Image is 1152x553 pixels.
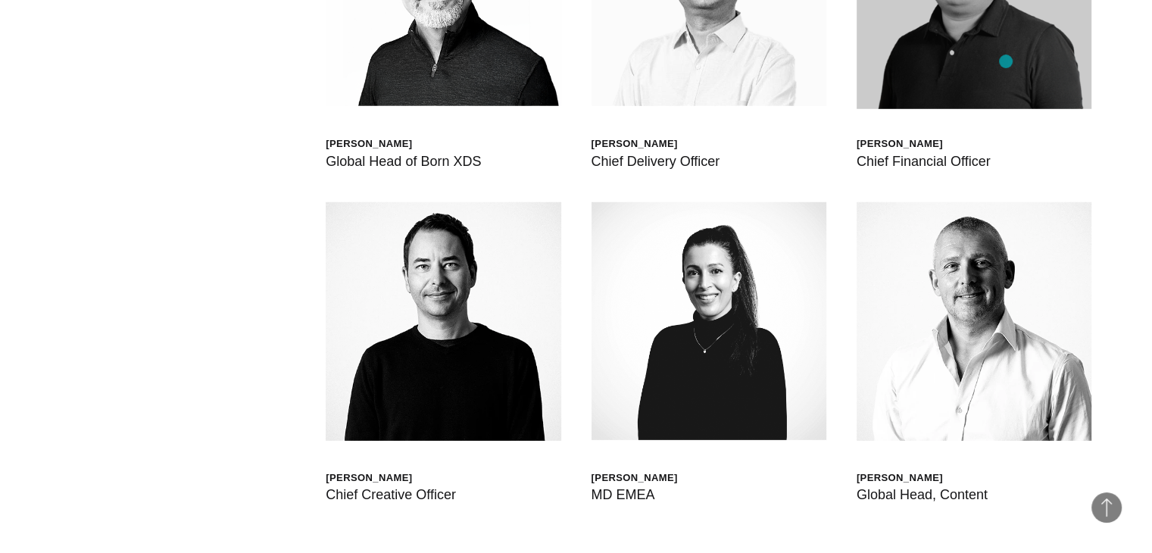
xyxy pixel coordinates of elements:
div: [PERSON_NAME] [592,471,678,484]
div: Chief Financial Officer [857,151,991,172]
div: [PERSON_NAME] [326,471,456,484]
div: [PERSON_NAME] [857,471,988,484]
img: Mark Allardice [326,202,560,441]
div: Chief Creative Officer [326,484,456,505]
div: Global Head, Content [857,484,988,505]
div: [PERSON_NAME] [857,137,991,150]
div: [PERSON_NAME] [592,137,720,150]
div: Chief Delivery Officer [592,151,720,172]
img: Steve Waller [857,202,1091,441]
div: Global Head of Born XDS [326,151,481,172]
button: Back to Top [1091,492,1122,523]
div: [PERSON_NAME] [326,137,481,150]
div: MD EMEA [592,484,678,505]
img: HELEN JOANNA WOOD [592,202,826,440]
